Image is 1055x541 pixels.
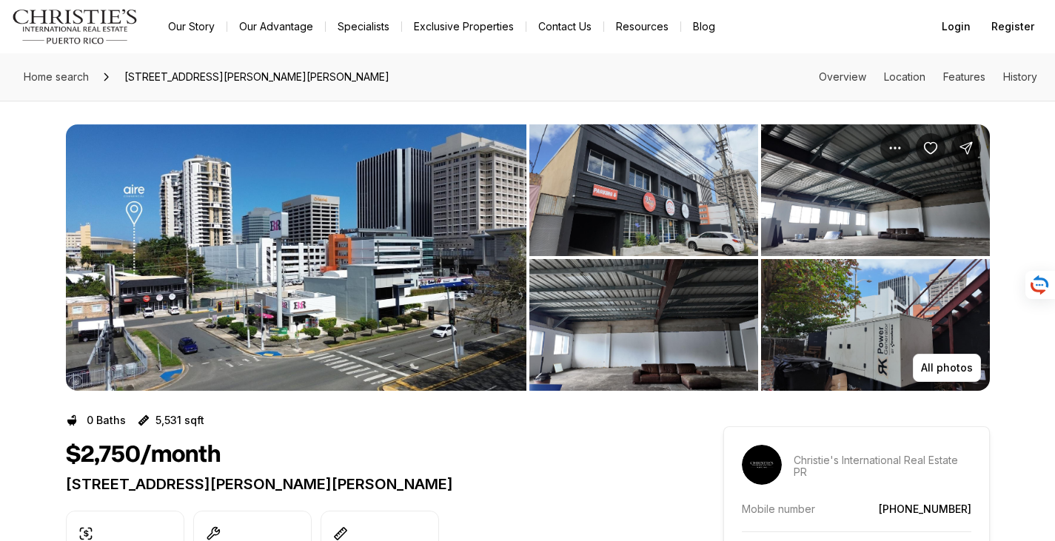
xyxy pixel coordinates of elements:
button: View image gallery [761,124,990,256]
button: Property options [880,133,910,163]
button: Save Property: 133 CALLE O'NEILL [916,133,945,163]
button: View image gallery [761,259,990,391]
button: View image gallery [529,124,758,256]
span: Home search [24,70,89,83]
a: Exclusive Properties [402,16,526,37]
h1: $2,750/month [66,441,221,469]
p: 0 Baths [87,414,126,426]
a: Skip to: Overview [819,70,866,83]
span: Register [991,21,1034,33]
p: Mobile number [742,503,815,515]
button: Register [982,12,1043,41]
button: View image gallery [66,124,526,391]
p: Christie's International Real Estate PR [794,454,971,478]
a: Skip to: Location [884,70,925,83]
a: Skip to: Features [943,70,985,83]
nav: Page section menu [819,71,1037,83]
a: Specialists [326,16,401,37]
p: [STREET_ADDRESS][PERSON_NAME][PERSON_NAME] [66,475,670,493]
a: Our Advantage [227,16,325,37]
li: 1 of 4 [66,124,526,391]
span: Login [942,21,971,33]
button: Login [933,12,979,41]
a: Blog [681,16,727,37]
a: Home search [18,65,95,89]
img: logo [12,9,138,44]
a: Our Story [156,16,227,37]
a: Resources [604,16,680,37]
p: 5,531 sqft [155,414,204,426]
button: All photos [913,354,981,382]
button: Share Property: 133 CALLE O'NEILL [951,133,981,163]
button: Contact Us [526,16,603,37]
a: Skip to: History [1003,70,1037,83]
div: Listing Photos [66,124,990,391]
a: [PHONE_NUMBER] [879,503,971,515]
p: All photos [921,362,973,374]
li: 2 of 4 [529,124,990,391]
span: [STREET_ADDRESS][PERSON_NAME][PERSON_NAME] [118,65,395,89]
button: View image gallery [529,259,758,391]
